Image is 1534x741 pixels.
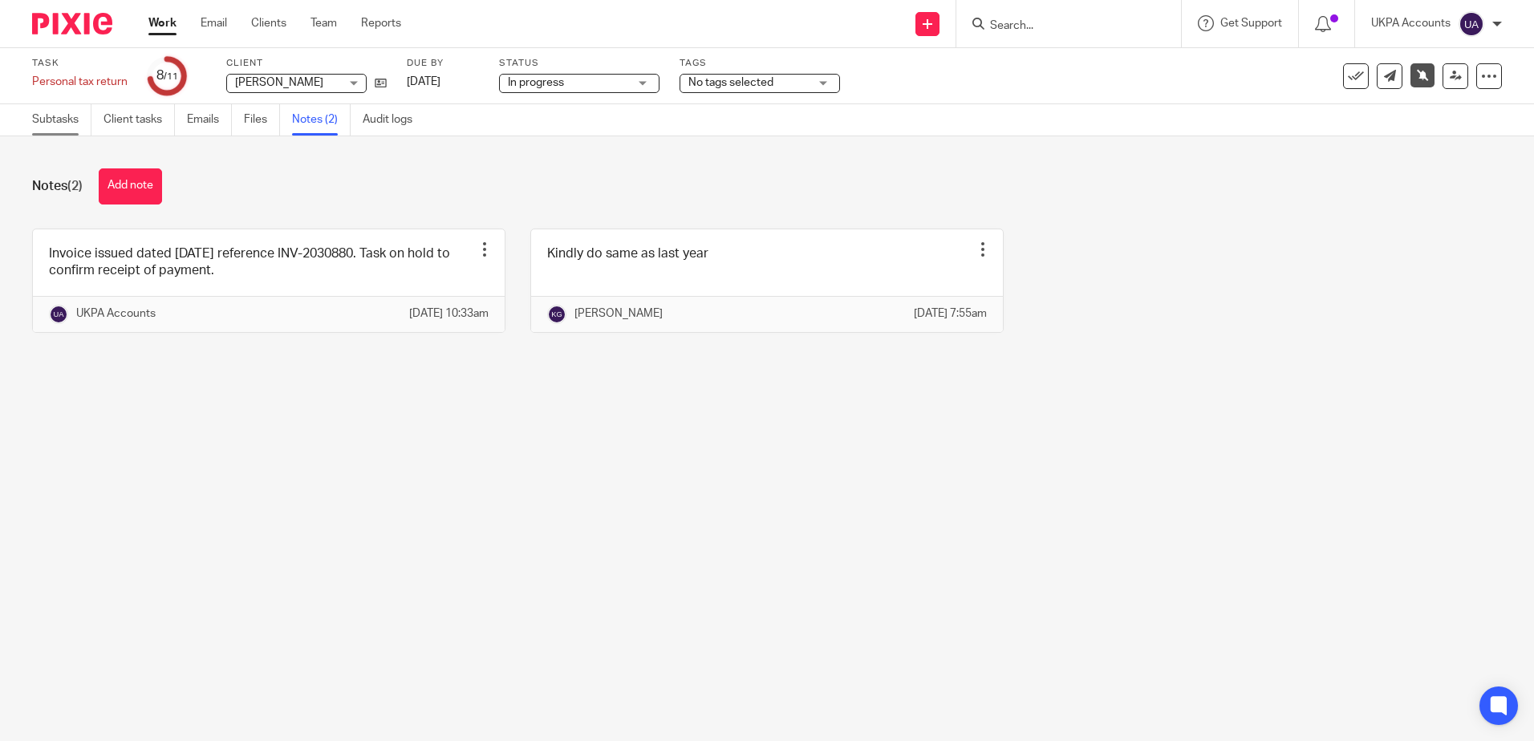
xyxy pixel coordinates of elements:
[164,72,178,81] small: /11
[310,15,337,31] a: Team
[99,168,162,204] button: Add note
[201,15,227,31] a: Email
[409,306,489,322] p: [DATE] 10:33am
[244,104,280,136] a: Files
[688,77,773,88] span: No tags selected
[988,19,1133,34] input: Search
[76,306,156,322] p: UKPA Accounts
[148,15,177,31] a: Work
[32,178,83,195] h1: Notes
[1371,15,1451,31] p: UKPA Accounts
[499,57,659,70] label: Status
[363,104,424,136] a: Audit logs
[156,67,178,85] div: 8
[32,74,128,90] div: Personal tax return
[187,104,232,136] a: Emails
[226,57,387,70] label: Client
[361,15,401,31] a: Reports
[1220,18,1282,29] span: Get Support
[407,76,440,87] span: [DATE]
[680,57,840,70] label: Tags
[251,15,286,31] a: Clients
[547,305,566,324] img: svg%3E
[914,306,987,322] p: [DATE] 7:55am
[32,13,112,34] img: Pixie
[49,305,68,324] img: svg%3E
[103,104,175,136] a: Client tasks
[508,77,564,88] span: In progress
[67,180,83,192] span: (2)
[407,57,479,70] label: Due by
[574,306,663,322] p: [PERSON_NAME]
[32,57,128,70] label: Task
[235,77,323,88] span: [PERSON_NAME]
[1459,11,1484,37] img: svg%3E
[292,104,351,136] a: Notes (2)
[32,104,91,136] a: Subtasks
